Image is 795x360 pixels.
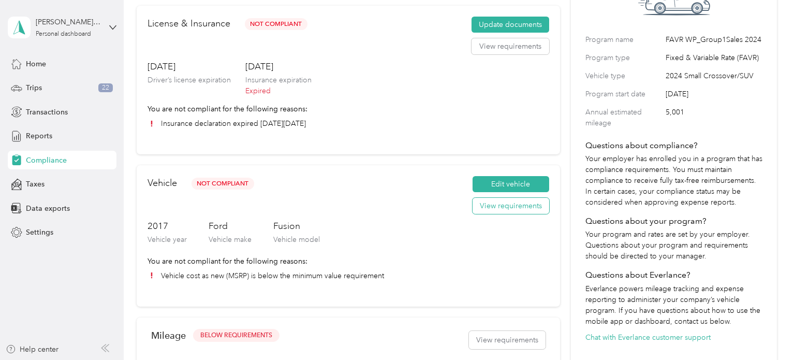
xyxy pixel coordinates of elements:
[585,153,763,208] p: Your employer has enrolled you in a program that has compliance requirements. You must maintain c...
[585,283,763,327] p: Everlance powers mileage tracking and expense reporting to administer your company’s vehicle prog...
[666,34,763,45] span: FAVR WP_Group1Sales 2024
[148,75,231,85] p: Driver’s license expiration
[148,256,549,267] p: You are not compliant for the following reasons:
[666,89,763,99] span: [DATE]
[26,59,46,69] span: Home
[737,302,795,360] iframe: Everlance-gr Chat Button Frame
[26,227,53,238] span: Settings
[273,220,320,233] h3: Fusion
[26,155,67,166] span: Compliance
[245,85,312,96] p: Expired
[585,215,763,227] h4: Questions about your program?
[209,234,252,245] p: Vehicle make
[26,107,68,118] span: Transactions
[472,17,549,33] button: Update documents
[666,70,763,81] span: 2024 Small Crossover/SUV
[26,179,45,190] span: Taxes
[245,60,312,73] h3: [DATE]
[36,17,100,27] div: [PERSON_NAME] [PERSON_NAME]
[148,17,230,31] h2: License & Insurance
[585,229,763,262] p: Your program and rates are set by your employer. Questions about your program and requirements sh...
[148,270,549,281] li: Vehicle cost as new (MSRP) is below the minimum value requirement
[585,269,763,281] h4: Questions about Everlance?
[6,344,58,355] button: Help center
[585,34,662,45] label: Program name
[26,131,52,141] span: Reports
[148,118,549,129] li: Insurance declaration expired [DATE][DATE]
[585,70,662,81] label: Vehicle type
[585,89,662,99] label: Program start date
[148,234,187,245] p: Vehicle year
[26,82,42,93] span: Trips
[193,329,279,342] button: BELOW REQUIREMENTS
[98,83,113,93] span: 22
[200,331,272,340] span: BELOW REQUIREMENTS
[585,107,662,128] label: Annual estimated mileage
[473,176,549,193] button: Edit vehicle
[192,178,254,190] span: Not Compliant
[666,52,763,63] span: Fixed & Variable Rate (FAVR)
[585,52,662,63] label: Program type
[209,220,252,233] h3: Ford
[148,220,187,233] h3: 2017
[469,331,546,349] button: View requirements
[473,198,549,214] button: View requirements
[151,330,186,341] h2: Mileage
[26,203,70,214] span: Data exports
[245,18,307,30] span: Not Compliant
[585,332,711,343] button: Chat with Everlance customer support
[585,139,763,152] h4: Questions about compliance?
[472,38,549,55] button: View requirements
[273,234,320,245] p: Vehicle model
[148,176,177,190] h2: Vehicle
[148,60,231,73] h3: [DATE]
[148,104,549,114] p: You are not compliant for the following reasons:
[666,107,763,128] span: 5,001
[245,75,312,85] p: Insurance expiration
[36,31,91,37] div: Personal dashboard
